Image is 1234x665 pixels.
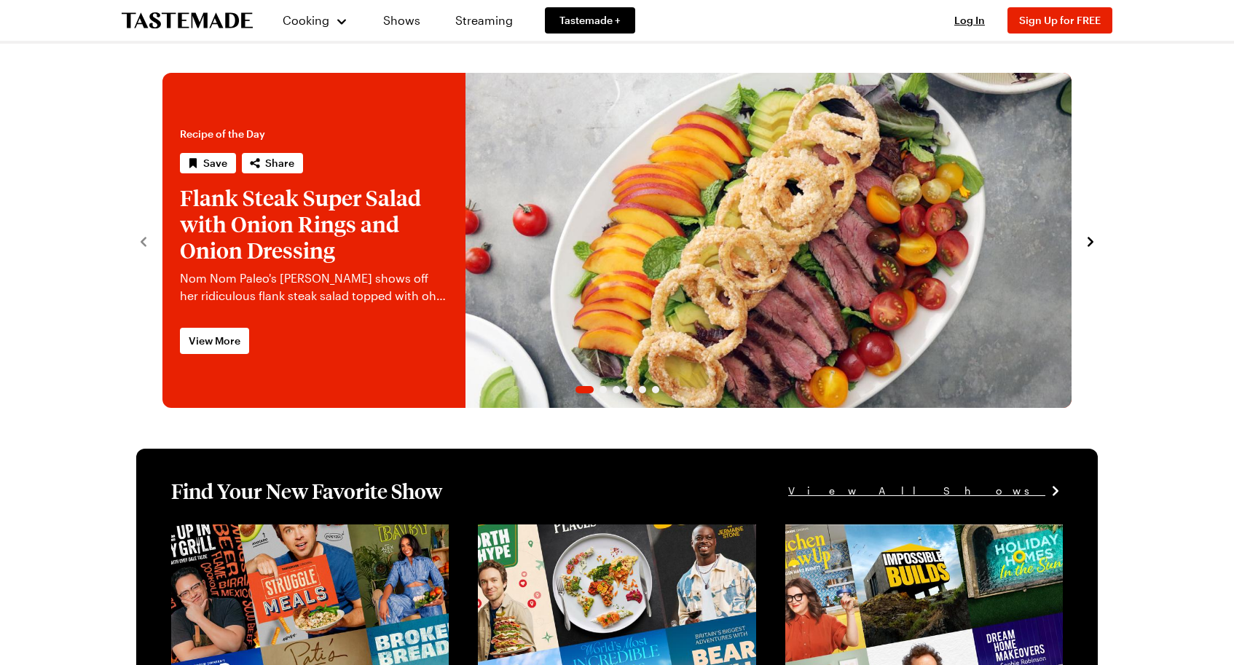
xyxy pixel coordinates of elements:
button: Log In [940,13,999,28]
a: View All Shows [788,483,1063,499]
span: Go to slide 5 [639,386,646,393]
span: View All Shows [788,483,1045,499]
span: View More [189,334,240,348]
a: View full content for [object Object] [785,526,984,540]
button: Save recipe [180,153,236,173]
button: navigate to previous item [136,232,151,249]
span: Go to slide 6 [652,386,659,393]
span: Log In [954,14,985,26]
a: Tastemade + [545,7,635,34]
span: Go to slide 4 [626,386,633,393]
h1: Find Your New Favorite Show [171,478,442,504]
a: View More [180,328,249,354]
span: Go to slide 3 [613,386,620,393]
span: Go to slide 1 [575,386,594,393]
button: Share [242,153,303,173]
a: View full content for [object Object] [478,526,677,540]
a: View full content for [object Object] [171,526,370,540]
span: Go to slide 2 [600,386,607,393]
button: Cooking [282,3,348,38]
a: To Tastemade Home Page [122,12,253,29]
div: 1 / 6 [162,73,1072,408]
span: Tastemade + [559,13,621,28]
span: Sign Up for FREE [1019,14,1101,26]
button: navigate to next item [1083,232,1098,249]
button: Sign Up for FREE [1007,7,1112,34]
span: Save [203,156,227,170]
span: Share [265,156,294,170]
span: Cooking [283,13,329,27]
